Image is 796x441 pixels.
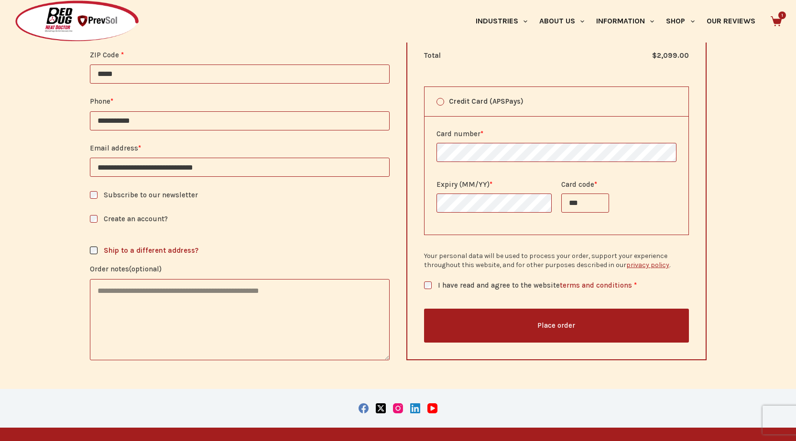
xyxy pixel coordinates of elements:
[90,49,390,61] label: ZIP Code
[376,403,386,413] a: X (Twitter)
[436,129,676,140] label: Card number
[424,39,628,72] th: Total
[8,4,36,32] button: Open LiveChat chat widget
[626,261,669,269] a: privacy policy
[427,403,437,413] a: YouTube
[436,179,552,190] label: Expiry (MM/YY)
[778,11,786,19] span: 1
[652,51,689,60] bdi: 2,099.00
[90,142,390,154] label: Email address
[424,281,432,289] input: I have read and agree to the websiteterms and conditions *
[438,281,632,290] span: I have read and agree to the website
[359,403,369,413] a: Facebook
[129,265,162,273] span: (optional)
[104,191,198,199] span: Subscribe to our newsletter
[104,246,198,255] span: Ship to a different address?
[393,403,403,413] a: Instagram
[90,191,98,199] input: Subscribe to our newsletter
[90,247,98,254] input: Ship to a different address?
[560,281,632,290] a: terms and conditions
[424,309,689,343] button: Place order
[90,263,390,275] label: Order notes
[90,96,390,108] label: Phone
[424,251,689,270] p: Your personal data will be used to process your order, support your experience throughout this we...
[561,179,676,190] label: Card code
[425,87,688,116] label: Credit Card (APSPays)
[90,215,98,223] input: Create an account?
[104,215,168,223] span: Create an account?
[634,281,637,290] abbr: required
[652,51,657,60] span: $
[410,403,420,413] a: LinkedIn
